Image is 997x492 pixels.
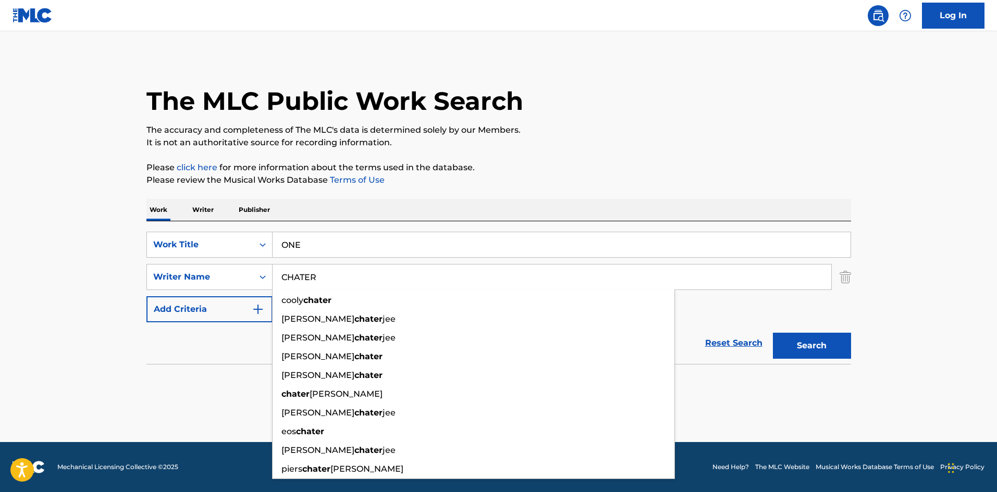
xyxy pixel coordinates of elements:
[296,426,324,436] strong: chater
[755,462,809,472] a: The MLC Website
[328,175,385,185] a: Terms of Use
[302,464,330,474] strong: chater
[146,232,851,364] form: Search Form
[13,8,53,23] img: MLC Logo
[281,295,303,305] span: cooly
[281,426,296,436] span: eos
[146,136,851,149] p: It is not an authoritative source for recording information.
[57,462,178,472] span: Mechanical Licensing Collective © 2025
[281,389,310,399] strong: chater
[281,445,354,455] span: [PERSON_NAME]
[383,408,396,418] span: jee
[281,333,354,343] span: [PERSON_NAME]
[146,199,170,221] p: Work
[895,5,916,26] div: Help
[189,199,217,221] p: Writer
[153,271,247,283] div: Writer Name
[940,462,984,472] a: Privacy Policy
[281,314,354,324] span: [PERSON_NAME]
[303,295,331,305] strong: chater
[945,442,997,492] iframe: Chat Widget
[281,408,354,418] span: [PERSON_NAME]
[153,238,247,251] div: Work Title
[899,9,912,22] img: help
[383,445,396,455] span: jee
[354,445,383,455] strong: chater
[13,461,45,473] img: logo
[177,162,217,172] a: click here
[354,333,383,343] strong: chater
[354,351,383,361] strong: chater
[868,5,889,26] a: Public Search
[281,370,354,380] span: [PERSON_NAME]
[840,264,851,290] img: Delete Criterion
[330,464,403,474] span: [PERSON_NAME]
[146,161,851,174] p: Please for more information about the terms used in the database.
[700,332,768,355] a: Reset Search
[354,314,383,324] strong: chater
[816,462,934,472] a: Musical Works Database Terms of Use
[383,314,396,324] span: jee
[236,199,273,221] p: Publisher
[281,464,302,474] span: piers
[310,389,383,399] span: [PERSON_NAME]
[773,333,851,359] button: Search
[354,370,383,380] strong: chater
[146,174,851,186] p: Please review the Musical Works Database
[252,303,264,316] img: 9d2ae6d4665cec9f34b9.svg
[146,296,273,322] button: Add Criteria
[146,85,523,117] h1: The MLC Public Work Search
[354,408,383,418] strong: chater
[383,333,396,343] span: jee
[712,462,749,472] a: Need Help?
[146,124,851,136] p: The accuracy and completeness of The MLC's data is determined solely by our Members.
[872,9,884,22] img: search
[922,3,984,29] a: Log In
[948,452,954,484] div: Drag
[281,351,354,361] span: [PERSON_NAME]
